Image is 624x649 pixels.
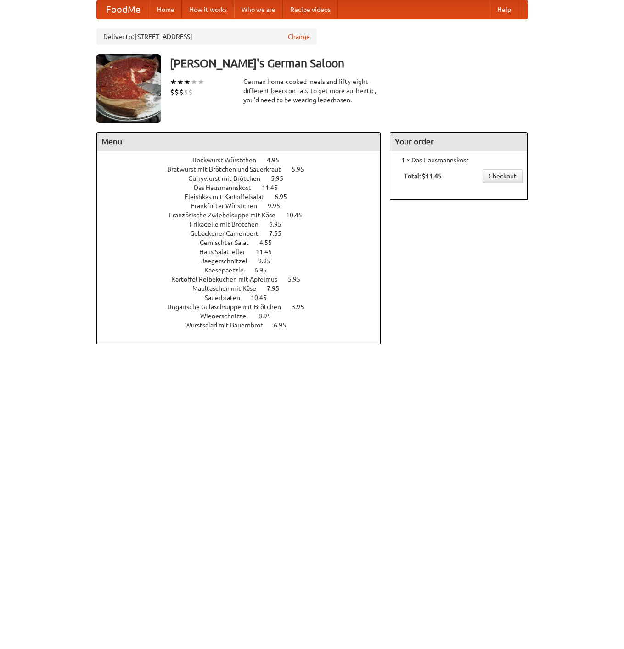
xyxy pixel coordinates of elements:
h4: Menu [97,133,381,151]
a: Wurstsalad mit Bauernbrot 6.95 [185,322,303,329]
li: ★ [184,77,191,87]
span: 9.95 [258,257,280,265]
span: 10.45 [286,211,311,219]
li: ★ [170,77,177,87]
a: Das Hausmannskost 11.45 [194,184,295,191]
span: Das Hausmannskost [194,184,260,191]
a: Checkout [483,169,523,183]
span: 3.95 [292,303,313,311]
span: Bockwurst Würstchen [192,156,265,164]
span: Frankfurter Würstchen [191,202,266,210]
li: $ [170,87,174,97]
a: Home [150,0,182,19]
a: Gebackener Camenbert 7.55 [190,230,298,237]
span: Französische Zwiebelsuppe mit Käse [169,211,285,219]
a: Help [490,0,518,19]
li: $ [179,87,184,97]
li: ★ [197,77,204,87]
a: Who we are [234,0,283,19]
li: ★ [177,77,184,87]
span: 8.95 [259,312,280,320]
b: Total: $11.45 [404,172,442,180]
span: 5.95 [288,276,309,283]
a: Kaesepaetzle 6.95 [204,266,284,274]
span: Wienerschnitzel [200,312,257,320]
a: How it works [182,0,234,19]
li: ★ [191,77,197,87]
a: Frikadelle mit Brötchen 6.95 [190,221,298,228]
span: Haus Salatteller [199,248,254,255]
h4: Your order [390,133,527,151]
span: Gebackener Camenbert [190,230,268,237]
span: 7.95 [267,285,288,292]
h3: [PERSON_NAME]'s German Saloon [170,54,528,72]
a: Haus Salatteller 11.45 [199,248,289,255]
a: Französische Zwiebelsuppe mit Käse 10.45 [169,211,319,219]
span: Fleishkas mit Kartoffelsalat [185,193,273,200]
a: Currywurst mit Brötchen 5.95 [188,175,300,182]
a: Bockwurst Würstchen 4.95 [192,156,296,164]
span: Jaegerschnitzel [201,257,257,265]
span: Ungarische Gulaschsuppe mit Brötchen [167,303,290,311]
span: 9.95 [268,202,289,210]
span: 4.95 [267,156,288,164]
a: Recipe videos [283,0,338,19]
a: FoodMe [97,0,150,19]
li: $ [184,87,188,97]
span: 6.95 [274,322,295,329]
a: Maultaschen mit Käse 7.95 [192,285,296,292]
span: Kaesepaetzle [204,266,253,274]
a: Fleishkas mit Kartoffelsalat 6.95 [185,193,304,200]
span: Currywurst mit Brötchen [188,175,270,182]
div: Deliver to: [STREET_ADDRESS] [96,28,317,45]
a: Change [288,32,310,41]
a: Ungarische Gulaschsuppe mit Brötchen 3.95 [167,303,321,311]
span: 7.55 [269,230,291,237]
span: Bratwurst mit Brötchen und Sauerkraut [167,166,290,173]
span: 10.45 [251,294,276,301]
li: $ [188,87,193,97]
span: Gemischter Salat [200,239,258,246]
span: 5.95 [271,175,292,182]
span: 11.45 [256,248,281,255]
a: Frankfurter Würstchen 9.95 [191,202,297,210]
span: Sauerbraten [205,294,249,301]
img: angular.jpg [96,54,161,123]
a: Wienerschnitzel 8.95 [200,312,288,320]
a: Kartoffel Reibekuchen mit Apfelmus 5.95 [171,276,317,283]
span: 6.95 [254,266,276,274]
a: Jaegerschnitzel 9.95 [201,257,287,265]
span: 6.95 [269,221,291,228]
div: German home-cooked meals and fifty-eight different beers on tap. To get more authentic, you'd nee... [243,77,381,105]
a: Gemischter Salat 4.55 [200,239,289,246]
li: $ [174,87,179,97]
span: 4.55 [259,239,281,246]
span: 11.45 [262,184,287,191]
a: Bratwurst mit Brötchen und Sauerkraut 5.95 [167,166,321,173]
span: Maultaschen mit Käse [192,285,265,292]
li: 1 × Das Hausmannskost [395,155,523,165]
span: Frikadelle mit Brötchen [190,221,268,228]
span: Kartoffel Reibekuchen mit Apfelmus [171,276,287,283]
span: Wurstsalad mit Bauernbrot [185,322,272,329]
span: 5.95 [292,166,313,173]
span: 6.95 [275,193,296,200]
a: Sauerbraten 10.45 [205,294,284,301]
